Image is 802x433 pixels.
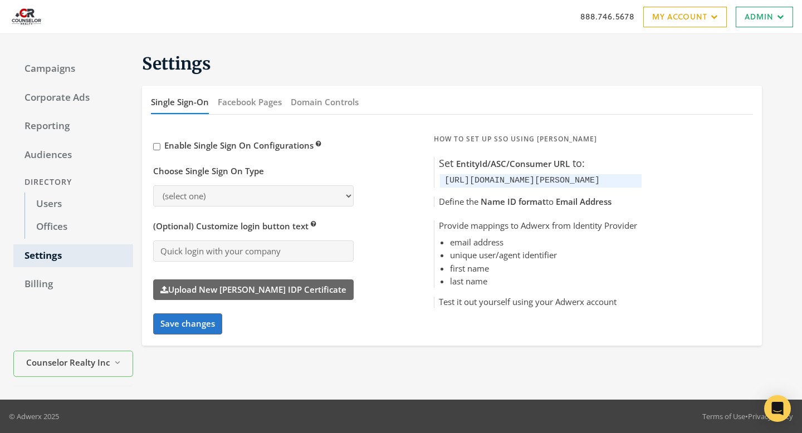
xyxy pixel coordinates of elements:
a: Users [25,193,133,216]
li: email address [450,236,637,249]
a: My Account [643,7,727,27]
a: Campaigns [13,57,133,81]
a: Corporate Ads [13,86,133,110]
span: Email Address [556,196,612,207]
span: Enable Single Sign On Configurations [164,140,321,151]
span: Name ID format [481,196,546,207]
img: Adwerx [9,3,44,31]
a: Audiences [13,144,133,167]
div: Open Intercom Messenger [764,395,791,422]
a: Settings [13,244,133,268]
h5: How to Set Up SSO Using [PERSON_NAME] [434,135,642,144]
h5: Define the to [434,196,642,208]
h5: Choose Single Sign On Type [153,166,264,177]
li: unique user/agent identifier [450,249,637,262]
button: Facebook Pages [218,90,282,114]
h5: Test it out yourself using your Adwerx account [434,297,642,308]
button: Single Sign-On [151,90,209,114]
p: © Adwerx 2025 [9,411,59,422]
a: Admin [736,7,793,27]
div: • [702,411,793,422]
a: Reporting [13,115,133,138]
button: Counselor Realty Inc. [13,351,133,377]
code: [URL][DOMAIN_NAME][PERSON_NAME] [444,176,600,185]
li: last name [450,275,637,288]
a: Privacy Policy [748,411,793,421]
h5: Set to: [434,157,642,170]
label: Upload New [PERSON_NAME] IDP Certificate [153,279,354,300]
button: Domain Controls [291,90,359,114]
input: Enable Single Sign On Configurations [153,143,160,150]
a: Billing [13,273,133,296]
button: Save changes [153,313,222,334]
h5: Provide mappings to Adwerx from Identity Provider [434,220,642,232]
a: Terms of Use [702,411,745,421]
li: first name [450,262,637,275]
span: (Optional) Customize login button text [153,220,316,232]
span: Settings [142,53,211,74]
span: Counselor Realty Inc. [26,356,110,369]
a: Offices [25,215,133,239]
div: Directory [13,172,133,193]
span: EntityId/ASC/Consumer URL [456,158,570,169]
a: 888.746.5678 [580,11,634,22]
